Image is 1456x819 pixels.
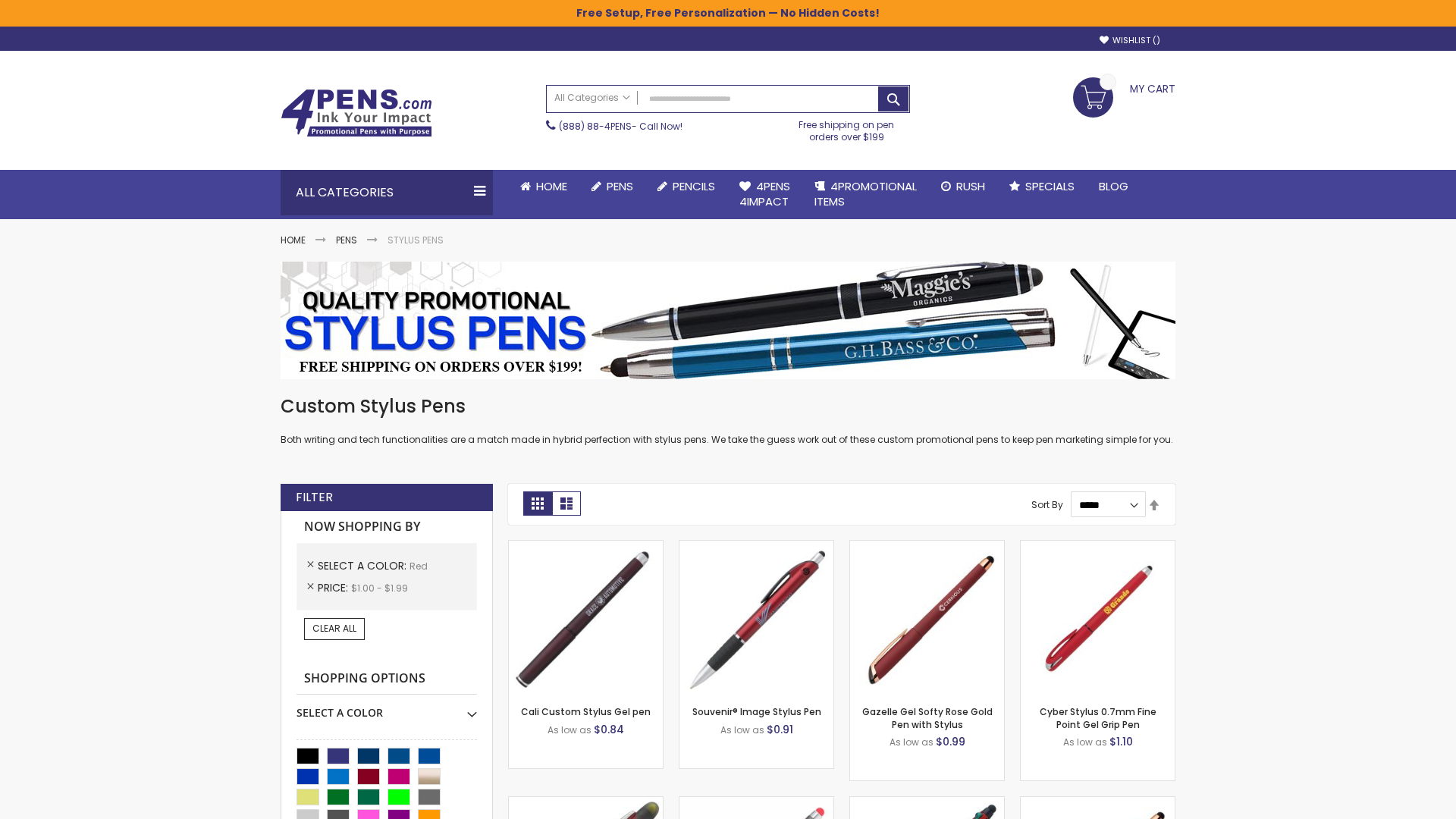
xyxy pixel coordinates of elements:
span: As low as [1063,736,1107,748]
a: Gazelle Gel Softy Rose Gold Pen with Stylus - ColorJet-Red [1021,796,1175,809]
span: Pencils [673,178,715,194]
span: Rush [956,178,985,194]
label: Sort By [1031,498,1063,511]
a: Cyber Stylus 0.7mm Fine Point Gel Grip Pen-Red [1021,540,1175,553]
img: Cali Custom Stylus Gel pen-Red [509,541,663,695]
a: Gazelle Gel Softy Rose Gold Pen with Stylus-Red [850,540,1004,553]
a: Pens [336,234,357,246]
strong: Stylus Pens [388,234,444,246]
div: All Categories [281,170,493,215]
a: Gazelle Gel Softy Rose Gold Pen with Stylus [862,705,993,730]
span: Select A Color [318,558,409,573]
img: Souvenir® Image Stylus Pen-Red [679,541,833,695]
a: Wishlist [1100,35,1160,46]
a: Blog [1087,170,1141,203]
a: Home [281,234,306,246]
div: Free shipping on pen orders over $199 [783,113,911,143]
a: Cyber Stylus 0.7mm Fine Point Gel Grip Pen [1040,705,1156,730]
a: 4Pens4impact [727,170,802,219]
a: 4PROMOTIONALITEMS [802,170,929,219]
div: Select A Color [297,695,477,720]
img: Stylus Pens [281,262,1175,379]
span: $0.91 [767,722,793,737]
img: 4Pens Custom Pens and Promotional Products [281,89,432,137]
span: As low as [890,736,934,748]
span: As low as [548,723,591,736]
span: - Call Now! [559,120,682,133]
span: Blog [1099,178,1128,194]
span: $1.00 - $1.99 [351,582,408,595]
strong: Grid [523,491,552,516]
a: Home [508,170,579,203]
img: Cyber Stylus 0.7mm Fine Point Gel Grip Pen-Red [1021,541,1175,695]
div: Both writing and tech functionalities are a match made in hybrid perfection with stylus pens. We ... [281,394,1175,447]
strong: Now Shopping by [297,511,477,543]
span: Red [409,560,428,573]
a: All Categories [547,86,638,111]
a: Islander Softy Gel with Stylus - ColorJet Imprint-Red [679,796,833,809]
span: $0.99 [936,734,965,749]
a: Specials [997,170,1087,203]
span: $0.84 [594,722,624,737]
span: 4PROMOTIONAL ITEMS [814,178,917,209]
a: Clear All [304,618,365,639]
span: Price [318,580,351,595]
span: Home [536,178,567,194]
img: Gazelle Gel Softy Rose Gold Pen with Stylus-Red [850,541,1004,695]
a: Pens [579,170,645,203]
a: Souvenir® Image Stylus Pen [692,705,821,718]
a: Pencils [645,170,727,203]
a: (888) 88-4PENS [559,120,632,133]
span: 4Pens 4impact [739,178,790,209]
span: Clear All [312,622,356,635]
span: $1.10 [1109,734,1133,749]
span: As low as [720,723,764,736]
strong: Shopping Options [297,663,477,695]
span: All Categories [554,92,630,104]
strong: Filter [296,489,333,506]
a: Cali Custom Stylus Gel pen [521,705,651,718]
a: Cali Custom Stylus Gel pen-Red [509,540,663,553]
h1: Custom Stylus Pens [281,394,1175,419]
a: Orbitor 4 Color Assorted Ink Metallic Stylus Pens-Red [850,796,1004,809]
span: Pens [607,178,633,194]
a: Souvenir® Image Stylus Pen-Red [679,540,833,553]
a: Rush [929,170,997,203]
a: Souvenir® Jalan Highlighter Stylus Pen Combo-Red [509,796,663,809]
span: Specials [1025,178,1075,194]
